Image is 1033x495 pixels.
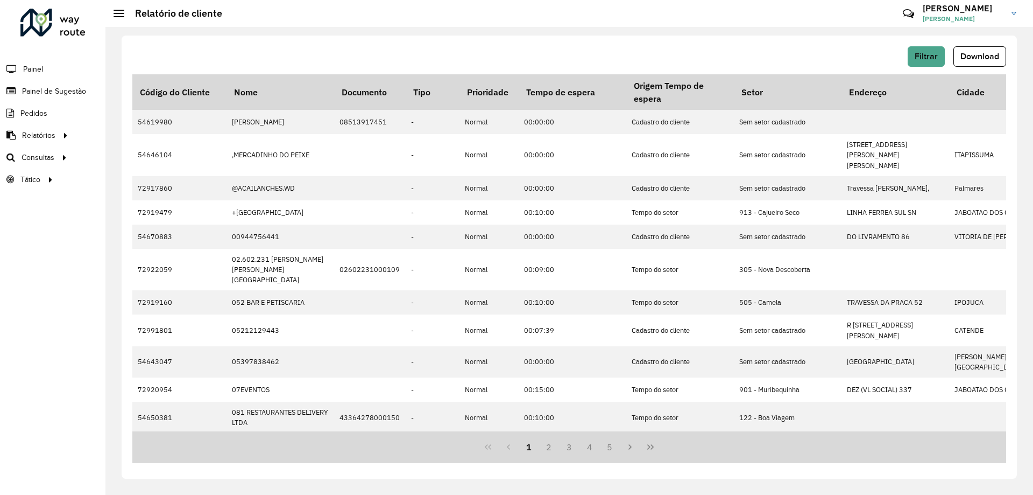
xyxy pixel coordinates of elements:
td: Sem setor cadastrado [734,346,841,378]
td: LINHA FERREA SUL SN [841,200,949,225]
span: Consultas [22,152,54,163]
td: 052 BAR E PETISCARIA [227,290,334,315]
button: 3 [559,437,579,457]
td: - [406,346,459,378]
td: [STREET_ADDRESS][PERSON_NAME][PERSON_NAME] [841,134,949,176]
td: TRAVESSA DA PRACA 52 [841,290,949,315]
td: Cadastro do cliente [626,134,734,176]
button: Next Page [620,437,640,457]
td: 54650381 [132,402,227,433]
td: 43364278000150 [334,402,406,433]
th: Nome [227,74,334,110]
td: Sem setor cadastrado [734,110,841,134]
span: Pedidos [20,108,47,119]
td: 02.602.231 [PERSON_NAME] [PERSON_NAME][GEOGRAPHIC_DATA] [227,249,334,291]
td: 505 - Camela [734,290,841,315]
td: DO LIVRAMENTO 86 [841,225,949,249]
th: Tempo de espera [519,74,626,110]
td: 913 - Cajueiro Seco [734,200,841,225]
td: Normal [459,346,519,378]
td: 07EVENTOS [227,378,334,402]
td: 00:00:00 [519,225,626,249]
td: 00:00:00 [519,134,626,176]
td: 72917860 [132,176,227,200]
td: 00:15:00 [519,378,626,402]
td: Tempo do setor [626,200,734,225]
td: [PERSON_NAME] [227,110,334,134]
td: Cadastro do cliente [626,110,734,134]
td: Cadastro do cliente [626,346,734,378]
td: Normal [459,200,519,225]
td: 00:10:00 [519,402,626,433]
span: Painel de Sugestão [22,86,86,97]
td: 72919479 [132,200,227,225]
td: 72919160 [132,290,227,315]
td: DEZ (VL SOCIAL) 337 [841,378,949,402]
button: 1 [519,437,539,457]
td: 54643047 [132,346,227,378]
td: 72991801 [132,315,227,346]
span: Painel [23,64,43,75]
td: - [406,378,459,402]
span: Download [960,52,999,61]
td: - [406,134,459,176]
td: +[GEOGRAPHIC_DATA] [227,200,334,225]
td: 901 - Muribequinha [734,378,841,402]
button: 2 [539,437,559,457]
td: R [STREET_ADDRESS][PERSON_NAME] [841,315,949,346]
td: Normal [459,315,519,346]
td: Normal [459,176,519,200]
td: - [406,249,459,291]
button: 4 [579,437,600,457]
td: Cadastro do cliente [626,176,734,200]
td: Travessa [PERSON_NAME], [841,176,949,200]
th: Setor [734,74,841,110]
td: 00:10:00 [519,290,626,315]
th: Tipo [406,74,459,110]
td: 00:00:00 [519,346,626,378]
span: Relatórios [22,130,55,141]
td: Sem setor cadastrado [734,134,841,176]
td: Tempo do setor [626,378,734,402]
td: Normal [459,402,519,433]
td: [GEOGRAPHIC_DATA] [841,346,949,378]
span: [PERSON_NAME] [923,14,1003,24]
span: Tático [20,174,40,185]
td: Tempo do setor [626,290,734,315]
h3: [PERSON_NAME] [923,3,1003,13]
td: - [406,225,459,249]
th: Origem Tempo de espera [626,74,734,110]
td: Cadastro do cliente [626,225,734,249]
td: 54646104 [132,134,227,176]
td: Sem setor cadastrado [734,176,841,200]
td: Normal [459,134,519,176]
th: Documento [334,74,406,110]
td: 00:09:00 [519,249,626,291]
td: - [406,200,459,225]
td: Normal [459,110,519,134]
td: Normal [459,249,519,291]
td: 00:00:00 [519,110,626,134]
td: Sem setor cadastrado [734,225,841,249]
td: - [406,315,459,346]
button: Filtrar [908,46,945,67]
td: 02602231000109 [334,249,406,291]
td: 00:10:00 [519,200,626,225]
td: 305 - Nova Descoberta [734,249,841,291]
td: 08513917451 [334,110,406,134]
td: Normal [459,290,519,315]
td: 00:07:39 [519,315,626,346]
td: @ACAILANCHES.WD [227,176,334,200]
td: 54670883 [132,225,227,249]
a: Contato Rápido [897,2,920,25]
td: 00944756441 [227,225,334,249]
td: Normal [459,378,519,402]
th: Prioridade [459,74,519,110]
td: Tempo do setor [626,402,734,433]
td: Sem setor cadastrado [734,315,841,346]
td: 54619980 [132,110,227,134]
td: 122 - Boa Viagem [734,402,841,433]
h2: Relatório de cliente [124,8,222,19]
button: 5 [600,437,620,457]
td: - [406,110,459,134]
